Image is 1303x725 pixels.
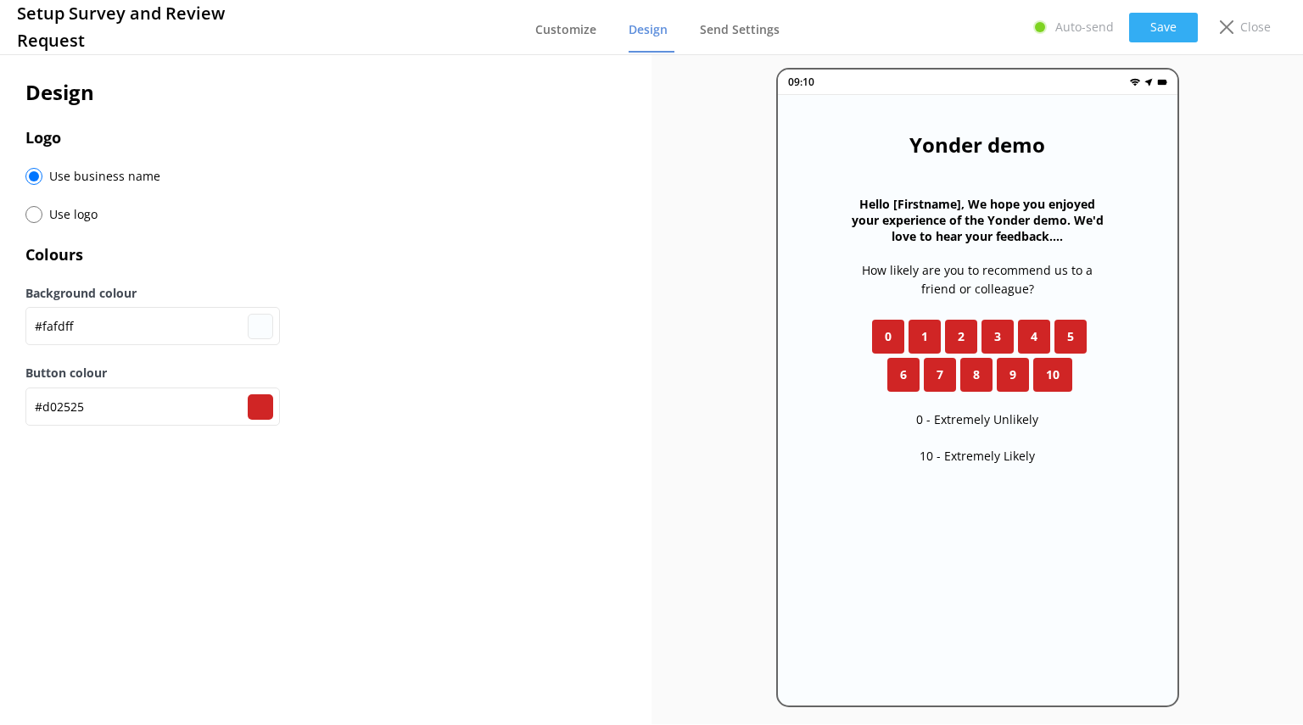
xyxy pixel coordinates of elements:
[973,365,980,384] span: 8
[629,21,668,38] span: Design
[994,327,1001,346] span: 3
[1130,77,1140,87] img: wifi.png
[700,21,780,38] span: Send Settings
[909,129,1045,161] h2: Yonder demo
[42,205,98,224] span: Use logo
[916,410,1038,429] p: 0 - Extremely Unlikely
[788,74,814,90] p: 09:10
[920,447,1035,466] p: 10 - Extremely Likely
[958,327,965,346] span: 2
[25,284,626,303] label: Background colour
[42,167,160,186] span: Use business name
[900,365,907,384] span: 6
[25,76,626,109] h2: Design
[1009,365,1016,384] span: 9
[885,327,892,346] span: 0
[1157,77,1167,87] img: battery.png
[921,327,928,346] span: 1
[25,125,626,150] h3: Logo
[1055,18,1114,36] p: Auto-send
[25,364,626,382] label: Button colour
[937,365,943,384] span: 7
[1067,327,1074,346] span: 5
[25,243,626,267] h3: Colours
[1046,365,1060,384] span: 10
[1129,13,1198,42] button: Save
[1031,327,1037,346] span: 4
[535,21,596,38] span: Customize
[1240,18,1271,36] p: Close
[846,261,1110,299] p: How likely are you to recommend us to a friend or colleague?
[846,196,1110,244] h3: Hello [Firstname], We hope you enjoyed your experience of the Yonder demo. We'd love to hear your...
[1144,77,1154,87] img: near-me.png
